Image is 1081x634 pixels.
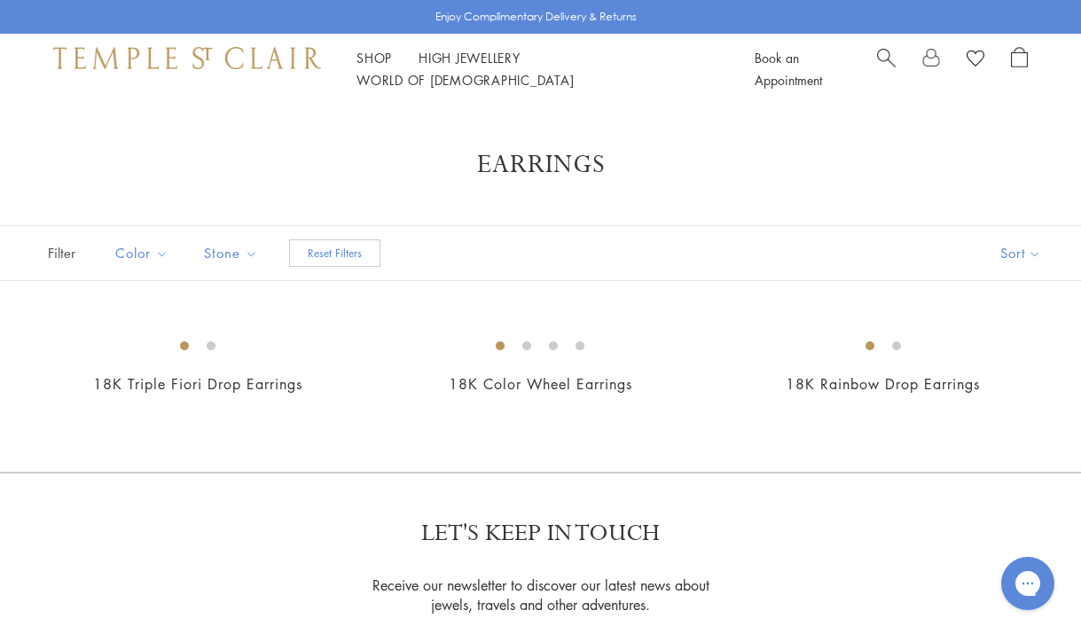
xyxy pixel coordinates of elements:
a: Open Shopping Bag [1011,47,1028,91]
a: Search [877,47,896,91]
button: Color [102,233,182,273]
a: Book an Appointment [755,49,822,89]
span: Color [106,242,182,264]
span: Stone [195,242,271,264]
h1: Earrings [71,149,1010,181]
iframe: Gorgias live chat messenger [992,551,1063,616]
a: 18K Color Wheel Earrings [449,374,632,394]
p: Receive our newsletter to discover our latest news about jewels, travels and other adventures. [361,575,720,614]
a: ShopShop [356,49,392,67]
a: World of [DEMOGRAPHIC_DATA]World of [DEMOGRAPHIC_DATA] [356,71,574,89]
button: Reset Filters [289,239,380,267]
button: Show sort by [960,226,1081,280]
a: View Wishlist [967,47,984,74]
img: Temple St. Clair [53,47,321,68]
nav: Main navigation [356,47,715,91]
button: Stone [191,233,271,273]
p: LET'S KEEP IN TOUCH [421,518,660,549]
p: Enjoy Complimentary Delivery & Returns [435,8,637,26]
a: 18K Triple Fiori Drop Earrings [93,374,302,394]
a: High JewelleryHigh Jewellery [419,49,521,67]
a: 18K Rainbow Drop Earrings [786,374,980,394]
